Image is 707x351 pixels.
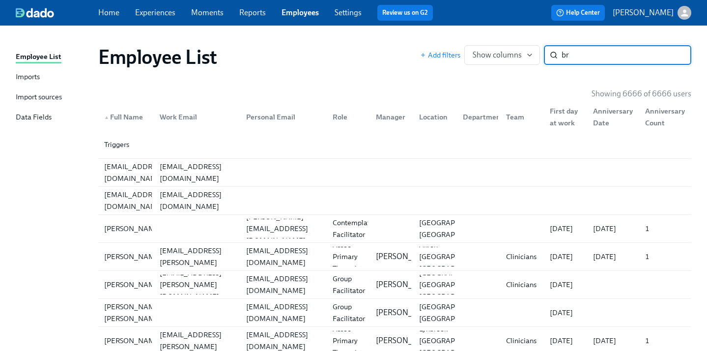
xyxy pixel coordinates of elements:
[191,8,224,17] a: Moments
[455,107,498,127] div: Department
[16,51,90,63] a: Employee List
[498,107,541,127] div: Team
[329,111,368,123] div: Role
[16,8,54,18] img: dado
[98,8,119,17] a: Home
[156,111,238,123] div: Work Email
[98,299,691,326] div: [PERSON_NAME] [PERSON_NAME][EMAIL_ADDRESS][DOMAIN_NAME]Group Facilitator[PERSON_NAME][GEOGRAPHIC_...
[152,107,238,127] div: Work Email
[372,111,411,123] div: Manager
[100,111,152,123] div: Full Name
[239,8,266,17] a: Reports
[16,112,90,124] a: Data Fields
[376,251,437,262] p: [PERSON_NAME]
[100,139,152,150] div: Triggers
[502,111,541,123] div: Team
[156,233,238,280] div: [PERSON_NAME][EMAIL_ADDRESS][PERSON_NAME][DOMAIN_NAME]
[16,71,40,84] div: Imports
[592,88,691,99] p: Showing 6666 of 6666 users
[98,159,691,186] div: [EMAIL_ADDRESS][DOMAIN_NAME][EMAIL_ADDRESS][DOMAIN_NAME]
[98,131,691,159] a: Triggers
[502,279,541,291] div: Clinicians
[415,301,497,324] div: [GEOGRAPHIC_DATA], [GEOGRAPHIC_DATA]
[98,271,691,299] a: [PERSON_NAME][EMAIL_ADDRESS][PERSON_NAME][DOMAIN_NAME][EMAIL_ADDRESS][DOMAIN_NAME]Group Facilitat...
[16,8,98,18] a: dado
[556,8,600,18] span: Help Center
[100,161,170,184] div: [EMAIL_ADDRESS][DOMAIN_NAME]
[562,45,691,65] input: Search by name
[613,7,674,18] p: [PERSON_NAME]
[368,107,411,127] div: Manager
[98,243,691,271] a: [PERSON_NAME][PERSON_NAME][EMAIL_ADDRESS][PERSON_NAME][DOMAIN_NAME][EMAIL_ADDRESS][DOMAIN_NAME]As...
[16,91,90,104] a: Import sources
[376,307,437,318] p: [PERSON_NAME]
[98,159,691,187] a: [EMAIL_ADDRESS][DOMAIN_NAME][EMAIL_ADDRESS][DOMAIN_NAME]
[473,50,532,60] span: Show columns
[135,8,175,17] a: Experiences
[98,299,691,327] a: [PERSON_NAME] [PERSON_NAME][EMAIL_ADDRESS][DOMAIN_NAME]Group Facilitator[PERSON_NAME][GEOGRAPHIC_...
[98,131,691,158] div: Triggers
[502,335,541,347] div: Clinicians
[156,161,238,184] div: [EMAIL_ADDRESS][DOMAIN_NAME]
[16,91,62,104] div: Import sources
[542,107,585,127] div: First day at work
[589,251,637,263] div: [DATE]
[382,8,428,18] a: Review us on G2
[242,273,325,296] div: [EMAIL_ADDRESS][DOMAIN_NAME]
[100,189,170,212] div: [EMAIL_ADDRESS][DOMAIN_NAME]
[589,335,637,347] div: [DATE]
[415,239,495,274] div: Akron [GEOGRAPHIC_DATA] [GEOGRAPHIC_DATA]
[16,51,61,63] div: Employee List
[156,189,238,212] div: [EMAIL_ADDRESS][DOMAIN_NAME]
[585,107,637,127] div: Anniversary Date
[242,301,325,324] div: [EMAIL_ADDRESS][DOMAIN_NAME]
[98,215,691,243] a: [PERSON_NAME][PERSON_NAME][EMAIL_ADDRESS][DOMAIN_NAME]Contemplative Facilitator[GEOGRAPHIC_DATA],...
[613,6,691,20] button: [PERSON_NAME]
[100,279,166,291] div: [PERSON_NAME]
[238,107,325,127] div: Personal Email
[104,115,109,120] span: ▲
[377,5,433,21] button: Review us on G2
[376,279,437,290] p: [PERSON_NAME]
[546,223,585,234] div: [DATE]
[16,112,52,124] div: Data Fields
[415,267,495,302] div: [GEOGRAPHIC_DATA] [GEOGRAPHIC_DATA] [GEOGRAPHIC_DATA]
[464,45,540,65] button: Show columns
[16,71,90,84] a: Imports
[98,271,691,298] div: [PERSON_NAME][EMAIL_ADDRESS][PERSON_NAME][DOMAIN_NAME][EMAIL_ADDRESS][DOMAIN_NAME]Group Facilitat...
[641,335,689,347] div: 1
[335,8,362,17] a: Settings
[502,251,541,263] div: Clinicians
[98,243,691,270] div: [PERSON_NAME][PERSON_NAME][EMAIL_ADDRESS][PERSON_NAME][DOMAIN_NAME][EMAIL_ADDRESS][DOMAIN_NAME]As...
[100,223,166,234] div: [PERSON_NAME]
[282,8,319,17] a: Employees
[242,211,325,246] div: [PERSON_NAME][EMAIL_ADDRESS][DOMAIN_NAME]
[415,111,454,123] div: Location
[329,217,383,240] div: Contemplative Facilitator
[376,335,437,346] p: [PERSON_NAME]
[459,111,508,123] div: Department
[98,187,691,214] div: [EMAIL_ADDRESS][DOMAIN_NAME][EMAIL_ADDRESS][DOMAIN_NAME]
[242,111,325,123] div: Personal Email
[546,251,585,263] div: [DATE]
[329,239,368,274] div: Assoc Primary Therapist
[98,215,691,242] div: [PERSON_NAME][PERSON_NAME][EMAIL_ADDRESS][DOMAIN_NAME]Contemplative Facilitator[GEOGRAPHIC_DATA],...
[546,307,585,319] div: [DATE]
[100,301,166,324] div: [PERSON_NAME] [PERSON_NAME]
[641,105,689,129] div: Anniversary Count
[100,251,166,263] div: [PERSON_NAME]
[415,217,497,240] div: [GEOGRAPHIC_DATA], [GEOGRAPHIC_DATA]
[100,335,166,347] div: [PERSON_NAME]
[551,5,605,21] button: Help Center
[329,301,369,324] div: Group Facilitator
[546,279,585,291] div: [DATE]
[325,107,368,127] div: Role
[156,267,238,302] div: [EMAIL_ADDRESS][PERSON_NAME][DOMAIN_NAME]
[546,105,585,129] div: First day at work
[641,251,689,263] div: 1
[641,223,689,234] div: 1
[420,50,460,60] button: Add filters
[411,107,454,127] div: Location
[589,223,637,234] div: [DATE]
